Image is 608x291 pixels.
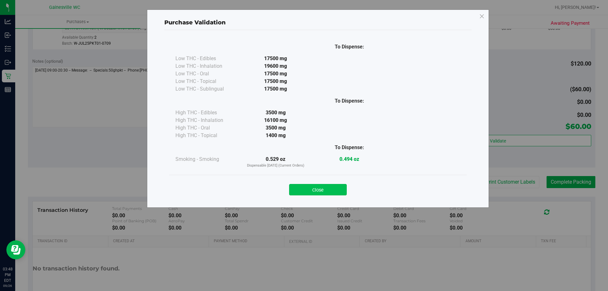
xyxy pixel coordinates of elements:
[239,124,313,132] div: 3500 mg
[175,70,239,78] div: Low THC - Oral
[239,117,313,124] div: 16100 mg
[313,43,386,51] div: To Dispense:
[239,70,313,78] div: 17500 mg
[175,155,239,163] div: Smoking - Smoking
[239,109,313,117] div: 3500 mg
[175,124,239,132] div: High THC - Oral
[239,163,313,168] p: Dispensable [DATE] (Current Orders)
[313,144,386,151] div: To Dispense:
[175,109,239,117] div: High THC - Edibles
[239,62,313,70] div: 19600 mg
[164,19,226,26] span: Purchase Validation
[289,184,347,195] button: Close
[175,117,239,124] div: High THC - Inhalation
[239,132,313,139] div: 1400 mg
[175,85,239,93] div: Low THC - Sublingual
[239,78,313,85] div: 17500 mg
[239,155,313,168] div: 0.529 oz
[239,85,313,93] div: 17500 mg
[6,240,25,259] iframe: Resource center
[339,156,359,162] strong: 0.494 oz
[175,55,239,62] div: Low THC - Edibles
[239,55,313,62] div: 17500 mg
[313,97,386,105] div: To Dispense:
[175,78,239,85] div: Low THC - Topical
[175,132,239,139] div: High THC - Topical
[175,62,239,70] div: Low THC - Inhalation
